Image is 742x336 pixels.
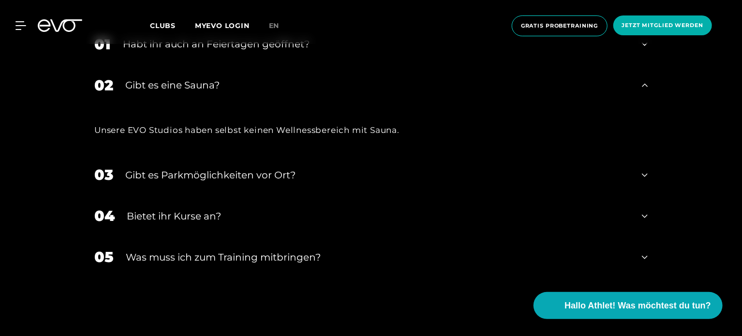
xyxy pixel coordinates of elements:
[127,209,630,223] div: Bietet ihr Kurse an?
[94,246,114,268] div: 05
[126,250,630,264] div: Was muss ich zum Training mitbringen?
[521,22,598,30] span: Gratis Probetraining
[94,74,113,96] div: 02
[622,21,703,29] span: Jetzt Mitglied werden
[94,205,115,227] div: 04
[150,21,195,30] a: Clubs
[125,78,630,92] div: Gibt es eine Sauna?
[94,122,648,138] div: Unsere EVO Studios haben selbst keinen Wellnessbereich mit Sauna.
[94,164,113,186] div: 03
[125,168,630,182] div: Gibt es Parkmöglichkeiten vor Ort?
[564,299,711,312] span: Hallo Athlet! Was möchtest du tun?
[610,15,715,36] a: Jetzt Mitglied werden
[509,15,610,36] a: Gratis Probetraining
[195,21,250,30] a: MYEVO LOGIN
[269,21,280,30] span: en
[534,292,723,319] button: Hallo Athlet! Was möchtest du tun?
[150,21,176,30] span: Clubs
[269,20,291,31] a: en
